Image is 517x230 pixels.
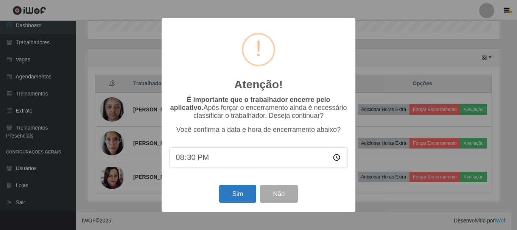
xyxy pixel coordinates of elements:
[260,185,297,203] button: Não
[169,126,348,134] p: Você confirma a data e hora de encerramento abaixo?
[219,185,256,203] button: Sim
[170,96,330,111] b: É importante que o trabalhador encerre pelo aplicativo.
[169,96,348,120] p: Após forçar o encerramento ainda é necessário classificar o trabalhador. Deseja continuar?
[234,78,283,91] h2: Atenção!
